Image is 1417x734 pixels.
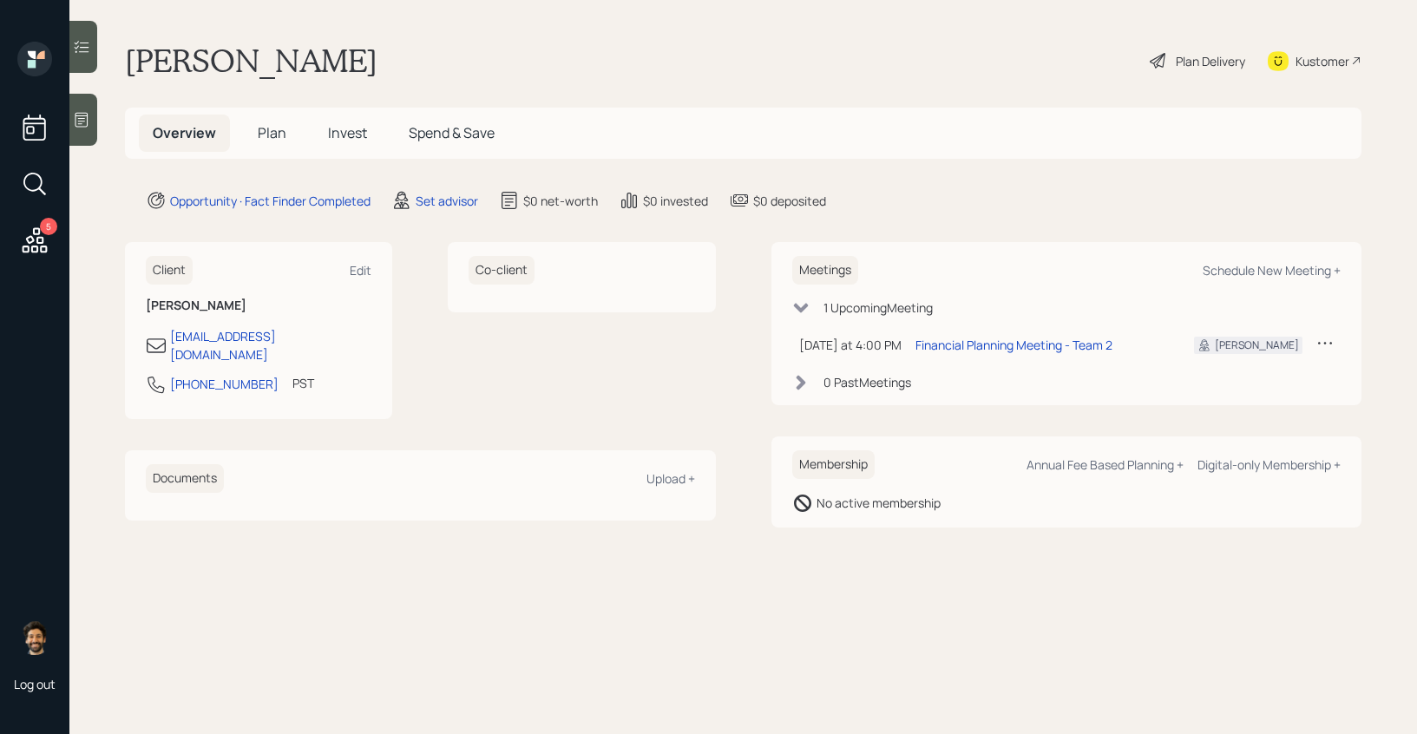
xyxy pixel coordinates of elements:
div: [PERSON_NAME] [1215,338,1299,353]
div: PST [292,374,314,392]
div: $0 deposited [753,192,826,210]
h6: Membership [792,450,875,479]
div: Set advisor [416,192,478,210]
div: [PHONE_NUMBER] [170,375,279,393]
span: Overview [153,123,216,142]
div: Digital-only Membership + [1197,456,1341,473]
div: 1 Upcoming Meeting [823,298,933,317]
div: [EMAIL_ADDRESS][DOMAIN_NAME] [170,327,371,364]
div: Financial Planning Meeting - Team 2 [915,336,1112,354]
div: Opportunity · Fact Finder Completed [170,192,371,210]
h1: [PERSON_NAME] [125,42,377,80]
div: 0 Past Meeting s [823,373,911,391]
h6: [PERSON_NAME] [146,298,371,313]
img: eric-schwartz-headshot.png [17,620,52,655]
div: Log out [14,676,56,692]
div: Upload + [646,470,695,487]
h6: Documents [146,464,224,493]
div: Schedule New Meeting + [1203,262,1341,279]
div: 5 [40,218,57,235]
div: No active membership [817,494,941,512]
h6: Co-client [469,256,535,285]
div: Annual Fee Based Planning + [1027,456,1184,473]
h6: Meetings [792,256,858,285]
div: [DATE] at 4:00 PM [799,336,902,354]
div: Plan Delivery [1176,52,1245,70]
div: Edit [350,262,371,279]
span: Plan [258,123,286,142]
div: $0 invested [643,192,708,210]
span: Invest [328,123,367,142]
div: Kustomer [1296,52,1349,70]
span: Spend & Save [409,123,495,142]
h6: Client [146,256,193,285]
div: $0 net-worth [523,192,598,210]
